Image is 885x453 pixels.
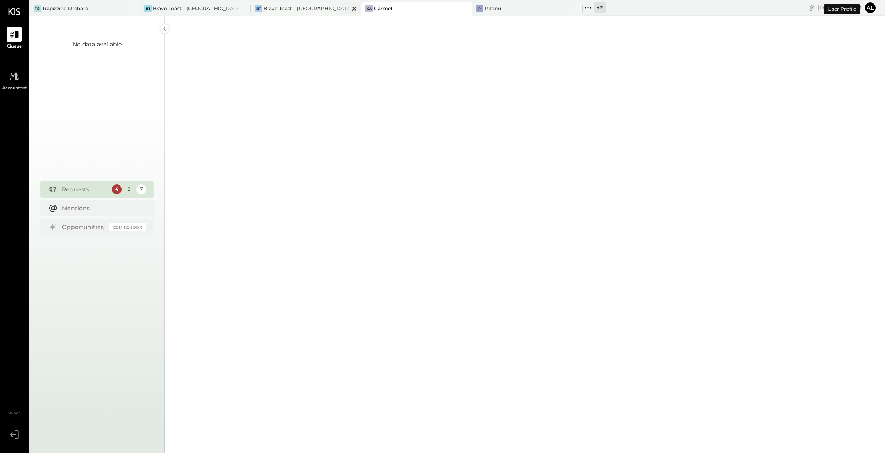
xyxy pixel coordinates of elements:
div: 2 [124,184,134,194]
div: copy link [808,3,816,12]
div: Pitabu [485,5,501,12]
div: Opportunities [62,223,105,231]
div: Bravo Toast – [GEOGRAPHIC_DATA] [263,5,349,12]
div: Ca [365,5,373,12]
button: Al [864,1,877,14]
a: Queue [0,27,28,50]
div: [DATE] [818,4,862,11]
a: Accountant [0,68,28,92]
div: Trapizzino Orchard [42,5,88,12]
div: TO [34,5,41,12]
div: Bravo Toast – [GEOGRAPHIC_DATA] [153,5,238,12]
span: Accountant [2,85,27,92]
div: User Profile [824,4,860,14]
div: Requests [62,185,108,193]
div: No data available [73,40,122,48]
div: Mentions [62,204,142,212]
div: 4 [112,184,122,194]
div: Pi [476,5,483,12]
div: Carmel [374,5,392,12]
span: Queue [7,43,22,50]
div: + 2 [594,2,606,13]
div: 7 [136,184,146,194]
div: BT [255,5,262,12]
div: Coming Soon [109,223,146,231]
div: BT [144,5,152,12]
